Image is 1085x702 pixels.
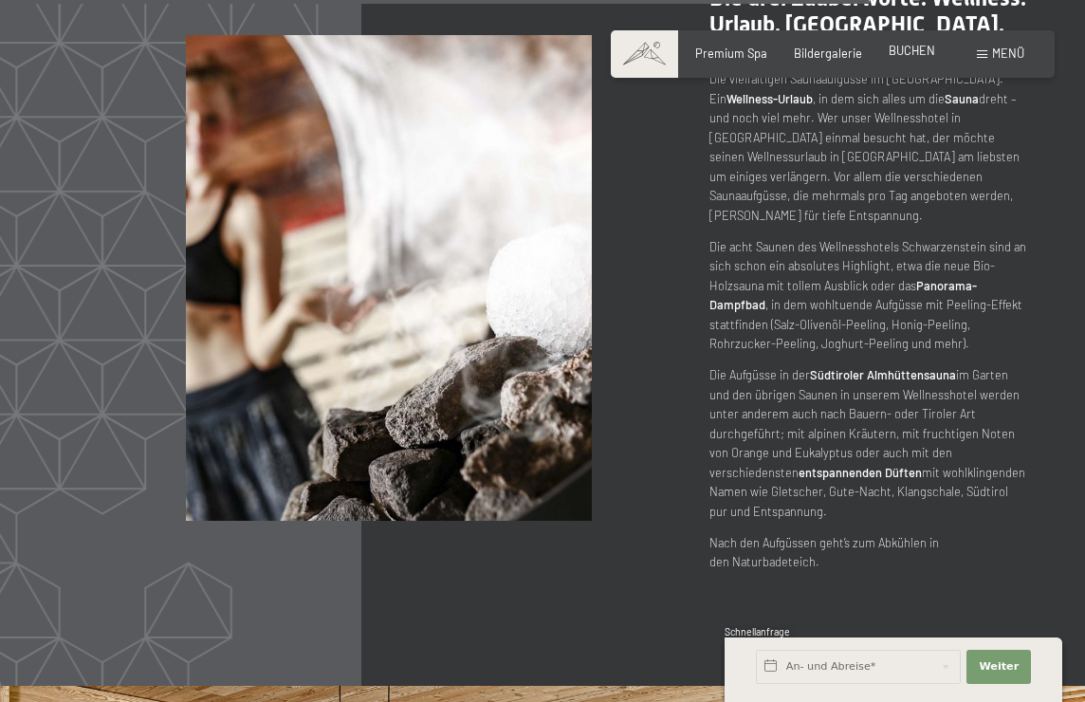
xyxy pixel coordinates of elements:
span: Schnellanfrage [725,626,790,637]
p: Die Aufgüsse in der im Garten und den übrigen Saunen in unserem Wellnesshotel werden unter andere... [709,365,1028,521]
a: Bildergalerie [794,46,862,61]
strong: Sauna [945,91,979,106]
strong: Wellness-Urlaub [726,91,813,106]
p: Die vielfältigen Saunaaufgüsse im [GEOGRAPHIC_DATA]. Ein , in dem sich alles um die dreht – und n... [709,69,1028,225]
p: Nach den Aufgüssen geht’s zum Abkühlen in den Naturbadeteich. [709,533,1028,572]
a: BUCHEN [889,43,935,58]
button: Weiter [966,650,1031,684]
strong: Südtiroler Almhüttensauna [810,367,956,382]
p: Die acht Saunen des Wellnesshotels Schwarzenstein sind an sich schon ein absolutes Highlight, etw... [709,237,1028,354]
strong: entspannenden Düften [799,465,922,480]
a: Premium Spa [695,46,767,61]
span: Weiter [979,659,1019,674]
span: Menü [992,46,1024,61]
img: Ein Wellness-Urlaub in Südtirol – 7.700 m² Spa, 10 Saunen [186,35,592,521]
